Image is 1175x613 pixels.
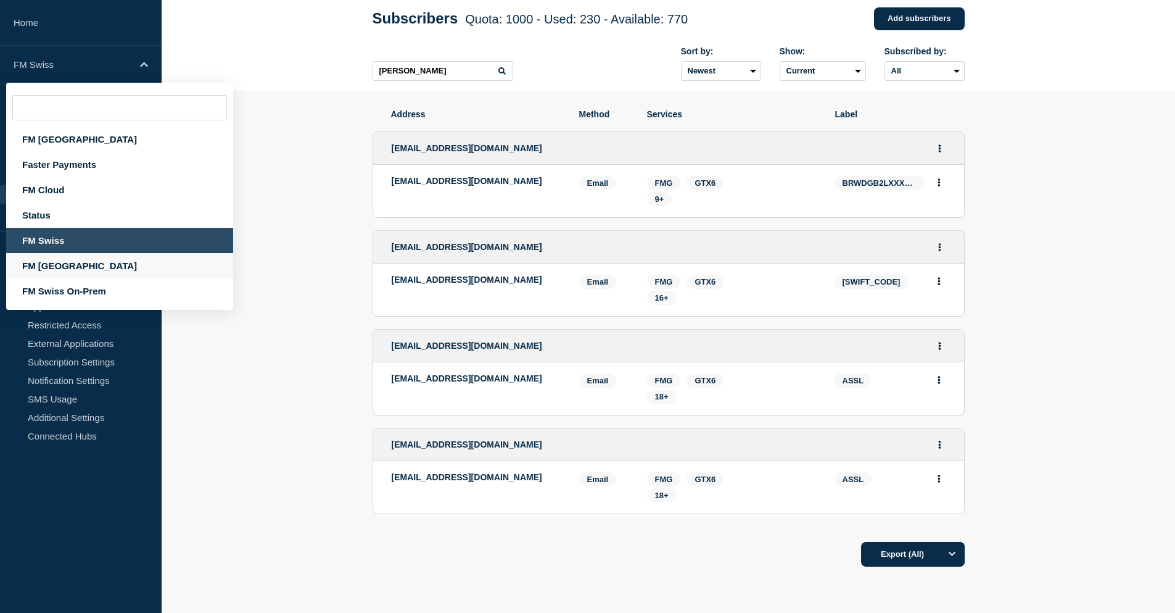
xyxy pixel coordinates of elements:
[835,472,872,486] span: ASSL
[465,12,688,26] span: Quota: 1000 - Used: 230 - Available: 770
[695,475,715,484] span: GTX6
[884,61,965,81] select: Subscribed by
[835,373,872,388] span: ASSL
[392,275,561,285] p: [EMAIL_ADDRESS][DOMAIN_NAME]
[392,176,561,186] p: [EMAIL_ADDRESS][DOMAIN_NAME]
[780,61,866,81] select: Deleted
[579,109,629,119] span: Method
[874,7,965,30] a: Add subscribers
[6,127,233,152] div: FM [GEOGRAPHIC_DATA]
[6,278,233,304] div: FM Swiss On-Prem
[681,61,761,81] select: Sort by
[932,336,947,356] button: Actions
[579,275,617,289] span: Email
[655,475,673,484] span: FMG
[835,109,946,119] span: Label
[655,376,673,385] span: FMG
[884,46,965,56] div: Subscribed by:
[392,341,542,351] span: [EMAIL_ADDRESS][DOMAIN_NAME]
[655,277,673,286] span: FMG
[6,202,233,228] div: Status
[655,194,664,204] span: 9+
[835,275,909,289] span: [SWIFT_CODE]
[940,542,965,567] button: Options
[392,440,542,449] span: [EMAIL_ADDRESS][DOMAIN_NAME]
[931,173,947,192] button: Actions
[655,293,669,302] span: 16+
[655,392,669,401] span: 18+
[373,10,688,27] h1: Subscribers
[579,472,617,486] span: Email
[6,253,233,278] div: FM [GEOGRAPHIC_DATA]
[835,176,925,190] span: BRWDGB2LXXXX, [SWIFT_CODE], [SWIFT_CODE]
[6,177,233,202] div: FM Cloud
[392,242,542,252] span: [EMAIL_ADDRESS][DOMAIN_NAME]
[6,152,233,177] div: Faster Payments
[780,46,866,56] div: Show:
[392,143,542,153] span: [EMAIL_ADDRESS][DOMAIN_NAME]
[681,46,761,56] div: Sort by:
[14,59,132,70] p: FM Swiss
[931,272,947,291] button: Actions
[932,435,947,454] button: Actions
[655,178,673,188] span: FMG
[931,370,947,390] button: Actions
[695,178,715,188] span: GTX6
[579,176,617,190] span: Email
[932,139,947,158] button: Actions
[392,472,561,482] p: [EMAIL_ADDRESS][DOMAIN_NAME]
[861,542,965,567] button: Export (All)
[6,228,233,253] div: FM Swiss
[655,491,669,500] span: 18+
[392,373,561,383] p: [EMAIL_ADDRESS][DOMAIN_NAME]
[391,109,561,119] span: Address
[931,469,947,488] button: Actions
[373,61,513,81] input: Search subscribers
[932,238,947,257] button: Actions
[695,376,715,385] span: GTX6
[695,277,715,286] span: GTX6
[579,373,617,388] span: Email
[647,109,817,119] span: Services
